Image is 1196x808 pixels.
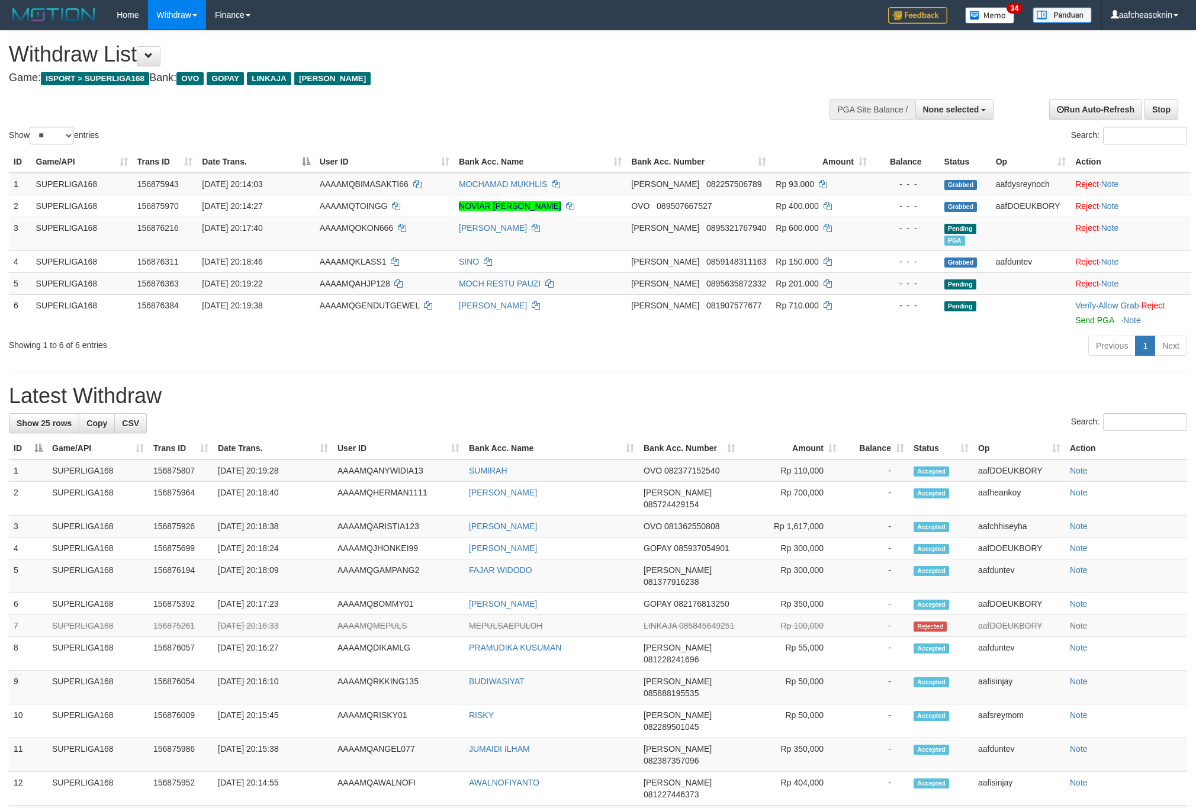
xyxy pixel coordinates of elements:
span: 156876311 [137,257,179,266]
td: SUPERLIGA168 [47,559,149,593]
label: Show entries [9,127,99,144]
td: SUPERLIGA168 [31,173,133,195]
td: [DATE] 20:18:38 [213,516,333,537]
td: - [841,459,909,482]
span: Accepted [914,600,949,610]
td: [DATE] 20:17:23 [213,593,333,615]
td: Rp 110,000 [740,459,841,482]
a: Note [1070,621,1088,630]
a: Note [1101,223,1119,233]
span: Copy 081228241696 to clipboard [644,655,699,664]
td: 156875392 [149,593,213,615]
span: Copy [86,419,107,428]
div: PGA Site Balance / [830,99,915,120]
a: Reject [1075,279,1099,288]
td: aafDOEUKBORY [973,615,1065,637]
div: - - - [876,178,935,190]
a: Reject [1075,201,1099,211]
span: Copy 089507667527 to clipboard [657,201,712,211]
a: Reject [1075,257,1099,266]
td: [DATE] 20:14:55 [213,772,333,806]
span: [PERSON_NAME] [644,488,712,497]
a: MEPULSAEPULOH [469,621,542,630]
span: Rp 93.000 [776,179,814,189]
td: aafdysreynoch [991,173,1070,195]
td: aafisinjay [973,671,1065,704]
span: Copy 081907577677 to clipboard [706,301,761,310]
span: Grabbed [944,180,978,190]
td: aafDOEUKBORY [991,195,1070,217]
a: PRAMUDIKA KUSUMAN [469,643,561,652]
h1: Withdraw List [9,43,786,66]
td: · [1070,173,1191,195]
a: FAJAR WIDODO [469,565,532,575]
span: Grabbed [944,202,978,212]
input: Search: [1103,413,1187,431]
a: Show 25 rows [9,413,79,433]
span: GOPAY [644,543,671,553]
a: NOVIAR [PERSON_NAME] [459,201,561,211]
span: · [1098,301,1141,310]
td: SUPERLIGA168 [47,516,149,537]
a: Note [1070,677,1088,686]
a: Run Auto-Refresh [1049,99,1142,120]
td: SUPERLIGA168 [47,671,149,704]
a: SUMIRAH [469,466,507,475]
span: GOPAY [644,599,671,609]
span: Copy 082289501045 to clipboard [644,722,699,732]
th: Trans ID: activate to sort column ascending [133,151,198,173]
td: AAAAMQDIKAMLG [333,637,464,671]
th: Amount: activate to sort column ascending [771,151,872,173]
td: - [841,537,909,559]
a: Reject [1075,223,1099,233]
td: aafduntev [973,637,1065,671]
a: [PERSON_NAME] [469,488,537,497]
th: Game/API: activate to sort column ascending [31,151,133,173]
td: 3 [9,516,47,537]
a: Verify [1075,301,1096,310]
label: Search: [1071,413,1187,431]
span: [PERSON_NAME] [644,710,712,720]
td: [DATE] 20:16:27 [213,637,333,671]
div: - - - [876,200,935,212]
td: · [1070,195,1191,217]
td: 4 [9,537,47,559]
td: 156876057 [149,637,213,671]
span: Copy 081362550808 to clipboard [664,522,719,531]
td: · [1070,250,1191,272]
span: AAAAMQAHJP128 [320,279,390,288]
span: [PERSON_NAME] [631,301,699,310]
td: SUPERLIGA168 [47,738,149,772]
img: Button%20Memo.svg [965,7,1015,24]
a: Note [1070,643,1088,652]
span: Copy 085888195535 to clipboard [644,688,699,698]
td: Rp 700,000 [740,482,841,516]
span: CSV [122,419,139,428]
th: Status [940,151,991,173]
a: BUDIWASIYAT [469,677,525,686]
span: None selected [923,105,979,114]
td: 156876054 [149,671,213,704]
td: 156875926 [149,516,213,537]
select: Showentries [30,127,74,144]
td: 12 [9,772,47,806]
td: SUPERLIGA168 [31,195,133,217]
div: - - - [876,256,935,268]
a: Next [1155,336,1187,356]
img: panduan.png [1033,7,1092,23]
span: AAAAMQKLASS1 [320,257,387,266]
span: Accepted [914,745,949,755]
th: ID [9,151,31,173]
th: Bank Acc. Name: activate to sort column ascending [454,151,626,173]
td: 7 [9,615,47,637]
th: Amount: activate to sort column ascending [740,437,841,459]
td: 1 [9,459,47,482]
td: 156875952 [149,772,213,806]
a: Send PGA [1075,316,1114,325]
a: 1 [1135,336,1155,356]
span: [PERSON_NAME] [644,677,712,686]
a: Note [1070,565,1088,575]
a: [PERSON_NAME] [459,223,527,233]
td: AAAAMQANYWIDIA13 [333,459,464,482]
th: Status: activate to sort column ascending [909,437,973,459]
